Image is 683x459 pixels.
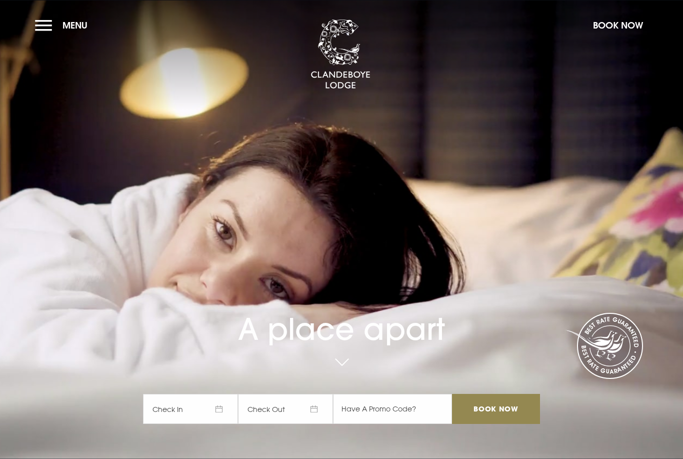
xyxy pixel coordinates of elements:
img: Clandeboye Lodge [310,20,370,90]
input: Book Now [452,394,540,424]
span: Menu [62,20,87,31]
button: Book Now [588,15,648,36]
span: Check Out [238,394,333,424]
span: Check In [143,394,238,424]
h1: A place apart [143,283,540,347]
input: Have A Promo Code? [333,394,452,424]
button: Menu [35,15,92,36]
